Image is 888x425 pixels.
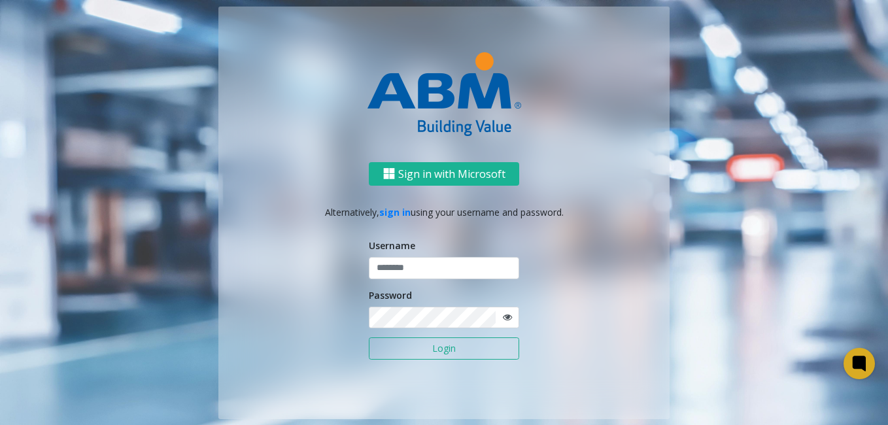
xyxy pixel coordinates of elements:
[231,205,657,219] p: Alternatively, using your username and password.
[369,162,519,186] button: Sign in with Microsoft
[369,288,412,302] label: Password
[379,206,411,218] a: sign in
[369,337,519,360] button: Login
[369,239,415,252] label: Username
